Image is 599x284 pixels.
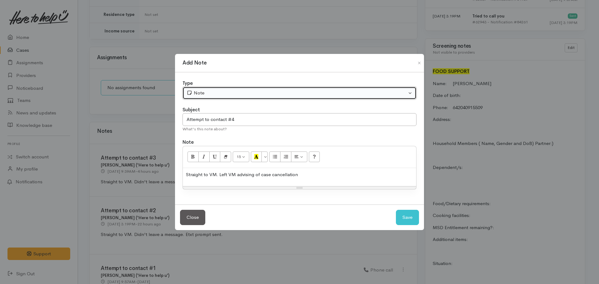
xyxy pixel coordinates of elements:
[280,152,291,162] button: Ordered list (CTRL+SHIFT+NUM8)
[414,59,424,67] button: Close
[183,87,416,99] button: Note
[187,152,199,162] button: Bold (CTRL+B)
[183,106,200,113] label: Subject
[309,152,320,162] button: Help
[183,186,416,189] div: Resize
[183,139,194,146] label: Note
[183,59,207,67] h1: Add Note
[183,80,193,87] label: Type
[269,152,280,162] button: Unordered list (CTRL+SHIFT+NUM7)
[198,152,210,162] button: Italic (CTRL+I)
[261,152,268,162] button: More Color
[233,152,249,162] button: Font Size
[236,154,241,159] span: 15
[186,171,413,178] p: Straight to VM. Left VM advising of case cancellation
[220,152,231,162] button: Remove Font Style (CTRL+\)
[251,152,262,162] button: Recent Color
[209,152,221,162] button: Underline (CTRL+U)
[180,210,205,225] button: Close
[291,152,307,162] button: Paragraph
[396,210,419,225] button: Save
[183,126,416,132] div: What's this note about?
[187,89,407,97] div: Note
